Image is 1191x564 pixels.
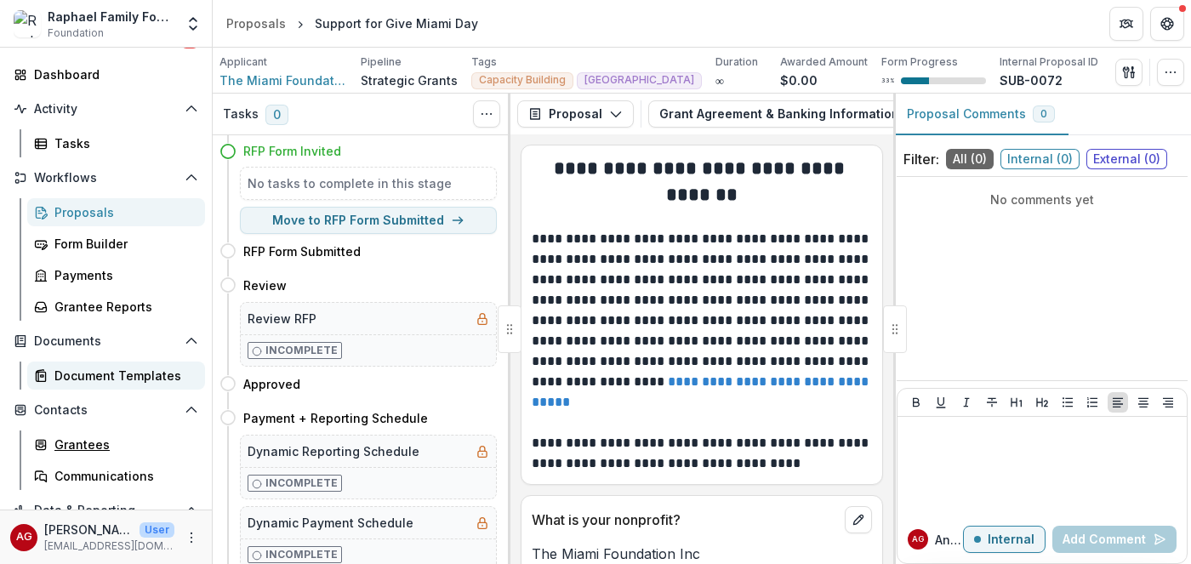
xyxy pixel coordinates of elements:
button: Open Contacts [7,396,205,424]
a: Proposals [219,11,293,36]
p: Incomplete [265,343,338,358]
p: Strategic Grants [361,71,458,89]
div: Payments [54,266,191,284]
div: Anu Gupta [16,532,32,543]
div: Anu Gupta [912,535,924,544]
button: Align Right [1158,392,1178,413]
span: Workflows [34,171,178,185]
p: No comments yet [903,191,1181,208]
h5: Dynamic Payment Schedule [248,514,413,532]
span: Activity [34,102,178,117]
span: Internal ( 0 ) [1000,149,1080,169]
div: Proposals [54,203,191,221]
p: Duration [715,54,758,70]
p: Form Progress [881,54,958,70]
button: Align Left [1108,392,1128,413]
span: External ( 0 ) [1086,149,1167,169]
p: Incomplete [265,547,338,562]
button: Open Documents [7,328,205,355]
div: Tasks [54,134,191,152]
button: Get Help [1150,7,1184,41]
span: Capacity Building [479,74,566,86]
h4: Approved [243,375,300,393]
span: Contacts [34,403,178,418]
button: Strike [982,392,1002,413]
button: Heading 1 [1006,392,1027,413]
p: What is your nonprofit? [532,510,838,530]
h3: Tasks [223,107,259,122]
button: Open Workflows [7,164,205,191]
p: Anu G [935,531,963,549]
p: Incomplete [265,476,338,491]
a: The Miami Foundation Inc [219,71,347,89]
p: Internal Proposal ID [1000,54,1098,70]
button: edit [845,506,872,533]
a: Grantees [27,430,205,459]
div: Dashboard [34,66,191,83]
button: Partners [1109,7,1143,41]
a: Communications [27,462,205,490]
p: The Miami Foundation Inc [532,544,872,564]
button: Move to RFP Form Submitted [240,207,497,234]
span: 0 [265,105,288,125]
span: 0 [1040,108,1047,120]
button: Toggle View Cancelled Tasks [473,100,500,128]
div: Grantees [54,436,191,453]
button: Align Center [1133,392,1154,413]
p: ∞ [715,71,724,89]
button: Open entity switcher [181,7,205,41]
h4: RFP Form Submitted [243,242,361,260]
p: Filter: [903,149,939,169]
div: Proposals [226,14,286,32]
button: Add Comment [1052,526,1177,553]
a: Payments [27,261,205,289]
button: Bold [906,392,926,413]
p: User [140,522,174,538]
h5: No tasks to complete in this stage [248,174,489,192]
button: More [181,527,202,548]
a: Dashboard [7,60,205,88]
button: Heading 2 [1032,392,1052,413]
div: Grantee Reports [54,298,191,316]
nav: breadcrumb [219,11,485,36]
span: Data & Reporting [34,504,178,518]
h4: Payment + Reporting Schedule [243,409,428,427]
button: Grant Agreement & Banking Information [648,100,951,128]
span: Documents [34,334,178,349]
button: Underline [931,392,951,413]
a: Document Templates [27,362,205,390]
button: Bullet List [1057,392,1078,413]
button: Proposal [517,100,634,128]
button: Italicize [956,392,977,413]
button: Open Activity [7,95,205,122]
div: Communications [54,467,191,485]
div: Document Templates [54,367,191,385]
p: [EMAIL_ADDRESS][DOMAIN_NAME] [44,538,174,554]
p: $0.00 [780,71,818,89]
a: Proposals [27,198,205,226]
button: Open Data & Reporting [7,497,205,524]
span: Foundation [48,26,104,41]
p: Pipeline [361,54,402,70]
a: Form Builder [27,230,205,258]
a: Grantee Reports [27,293,205,321]
p: 33 % [881,75,894,87]
h4: Review [243,276,287,294]
button: Proposal Comments [893,94,1068,135]
button: Ordered List [1082,392,1103,413]
img: Raphael Family Foundation [14,10,41,37]
a: Tasks [27,129,205,157]
button: Internal [963,526,1046,553]
p: [PERSON_NAME] [44,521,133,538]
span: [GEOGRAPHIC_DATA] [584,74,694,86]
div: Support for Give Miami Day [315,14,478,32]
h5: Review RFP [248,310,316,328]
p: Tags [471,54,497,70]
div: Form Builder [54,235,191,253]
p: Awarded Amount [780,54,868,70]
span: All ( 0 ) [946,149,994,169]
p: SUB-0072 [1000,71,1063,89]
h4: RFP Form Invited [243,142,341,160]
p: Applicant [219,54,267,70]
